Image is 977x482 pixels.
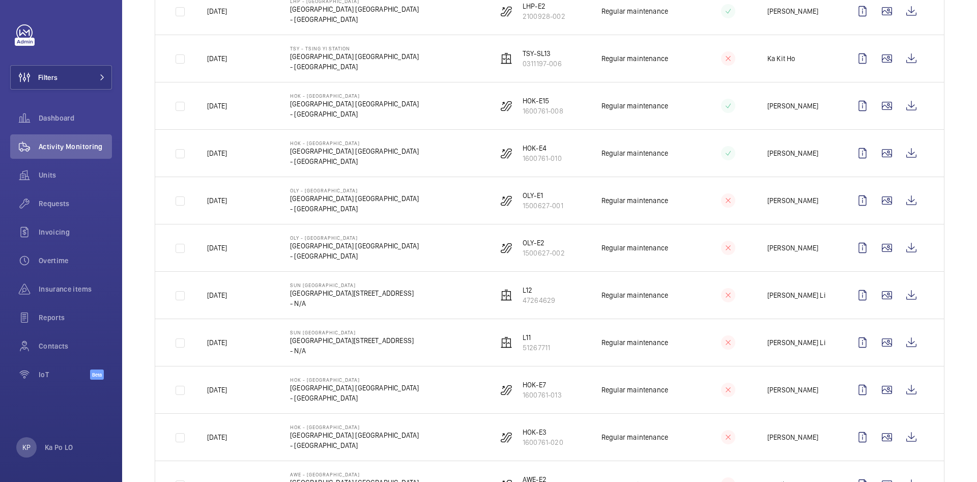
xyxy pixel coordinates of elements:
[290,298,414,308] p: - N/A
[290,335,414,346] p: [GEOGRAPHIC_DATA][STREET_ADDRESS]
[207,53,227,64] p: [DATE]
[500,336,512,349] img: elevator.svg
[290,187,419,193] p: OLY - [GEOGRAPHIC_DATA]
[39,113,112,123] span: Dashboard
[207,385,227,395] p: [DATE]
[767,432,818,442] p: [PERSON_NAME]
[601,6,668,16] p: Regular maintenance
[767,6,818,16] p: [PERSON_NAME]
[290,204,419,214] p: - [GEOGRAPHIC_DATA]
[38,72,58,82] span: Filters
[601,101,668,111] p: Regular maintenance
[290,14,419,24] p: - [GEOGRAPHIC_DATA]
[290,45,419,51] p: TSY - Tsing Yi Station
[523,96,563,106] p: HOK-E15
[601,385,668,395] p: Regular maintenance
[601,148,668,158] p: Regular maintenance
[523,380,562,390] p: HOK-E7
[767,243,818,253] p: [PERSON_NAME]
[500,431,512,443] img: escalator.svg
[290,346,414,356] p: - N/A
[290,282,414,288] p: Sun [GEOGRAPHIC_DATA]
[500,5,512,17] img: escalator.svg
[290,329,414,335] p: Sun [GEOGRAPHIC_DATA]
[523,1,565,11] p: LHP-E2
[523,248,565,258] p: 1500627-002
[523,238,565,248] p: OLY-E2
[39,370,90,380] span: IoT
[39,313,112,323] span: Reports
[523,48,562,59] p: TSY-SL13
[207,243,227,253] p: [DATE]
[523,390,562,400] p: 1600761-013
[523,143,562,153] p: HOK-E4
[290,51,419,62] p: [GEOGRAPHIC_DATA] [GEOGRAPHIC_DATA]
[207,337,227,348] p: [DATE]
[39,170,112,180] span: Units
[207,148,227,158] p: [DATE]
[523,106,563,116] p: 1600761-008
[207,432,227,442] p: [DATE]
[290,393,419,403] p: - [GEOGRAPHIC_DATA]
[207,6,227,16] p: [DATE]
[523,11,565,21] p: 2100928-002
[45,442,73,452] p: Ka Po LO
[767,385,818,395] p: [PERSON_NAME]
[290,4,419,14] p: [GEOGRAPHIC_DATA] [GEOGRAPHIC_DATA]
[523,59,562,69] p: 0311197-006
[601,195,668,206] p: Regular maintenance
[290,140,419,146] p: HOK - [GEOGRAPHIC_DATA]
[500,52,512,65] img: elevator.svg
[39,256,112,266] span: Overtime
[767,101,818,111] p: [PERSON_NAME]
[290,440,419,450] p: - [GEOGRAPHIC_DATA]
[523,285,555,295] p: L12
[500,242,512,254] img: escalator.svg
[290,99,419,109] p: [GEOGRAPHIC_DATA] [GEOGRAPHIC_DATA]
[39,199,112,209] span: Requests
[39,284,112,294] span: Insurance items
[290,288,414,298] p: [GEOGRAPHIC_DATA][STREET_ADDRESS]
[290,62,419,72] p: - [GEOGRAPHIC_DATA]
[500,100,512,112] img: escalator.svg
[601,432,668,442] p: Regular maintenance
[290,235,419,241] p: OLY - [GEOGRAPHIC_DATA]
[601,243,668,253] p: Regular maintenance
[767,195,818,206] p: [PERSON_NAME]
[523,190,563,201] p: OLY-E1
[290,430,419,440] p: [GEOGRAPHIC_DATA] [GEOGRAPHIC_DATA]
[767,290,826,300] p: [PERSON_NAME] Li
[290,93,419,99] p: HOK - [GEOGRAPHIC_DATA]
[290,156,419,166] p: - [GEOGRAPHIC_DATA]
[207,195,227,206] p: [DATE]
[767,148,818,158] p: [PERSON_NAME]
[523,427,563,437] p: HOK-E3
[290,383,419,393] p: [GEOGRAPHIC_DATA] [GEOGRAPHIC_DATA]
[767,53,796,64] p: Ka Kit Ho
[500,384,512,396] img: escalator.svg
[523,343,550,353] p: 51267711
[500,289,512,301] img: elevator.svg
[523,201,563,211] p: 1500627-001
[39,341,112,351] span: Contacts
[290,377,419,383] p: HOK - [GEOGRAPHIC_DATA]
[22,442,31,452] p: KP
[523,153,562,163] p: 1600761-010
[39,141,112,152] span: Activity Monitoring
[523,295,555,305] p: 47264629
[523,332,550,343] p: L11
[90,370,104,380] span: Beta
[767,337,826,348] p: [PERSON_NAME] Li
[500,147,512,159] img: escalator.svg
[207,290,227,300] p: [DATE]
[601,53,668,64] p: Regular maintenance
[10,65,112,90] button: Filters
[523,437,563,447] p: 1600761-020
[601,337,668,348] p: Regular maintenance
[290,424,419,430] p: HOK - [GEOGRAPHIC_DATA]
[290,241,419,251] p: [GEOGRAPHIC_DATA] [GEOGRAPHIC_DATA]
[39,227,112,237] span: Invoicing
[290,146,419,156] p: [GEOGRAPHIC_DATA] [GEOGRAPHIC_DATA]
[207,101,227,111] p: [DATE]
[290,471,419,477] p: AWE - [GEOGRAPHIC_DATA]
